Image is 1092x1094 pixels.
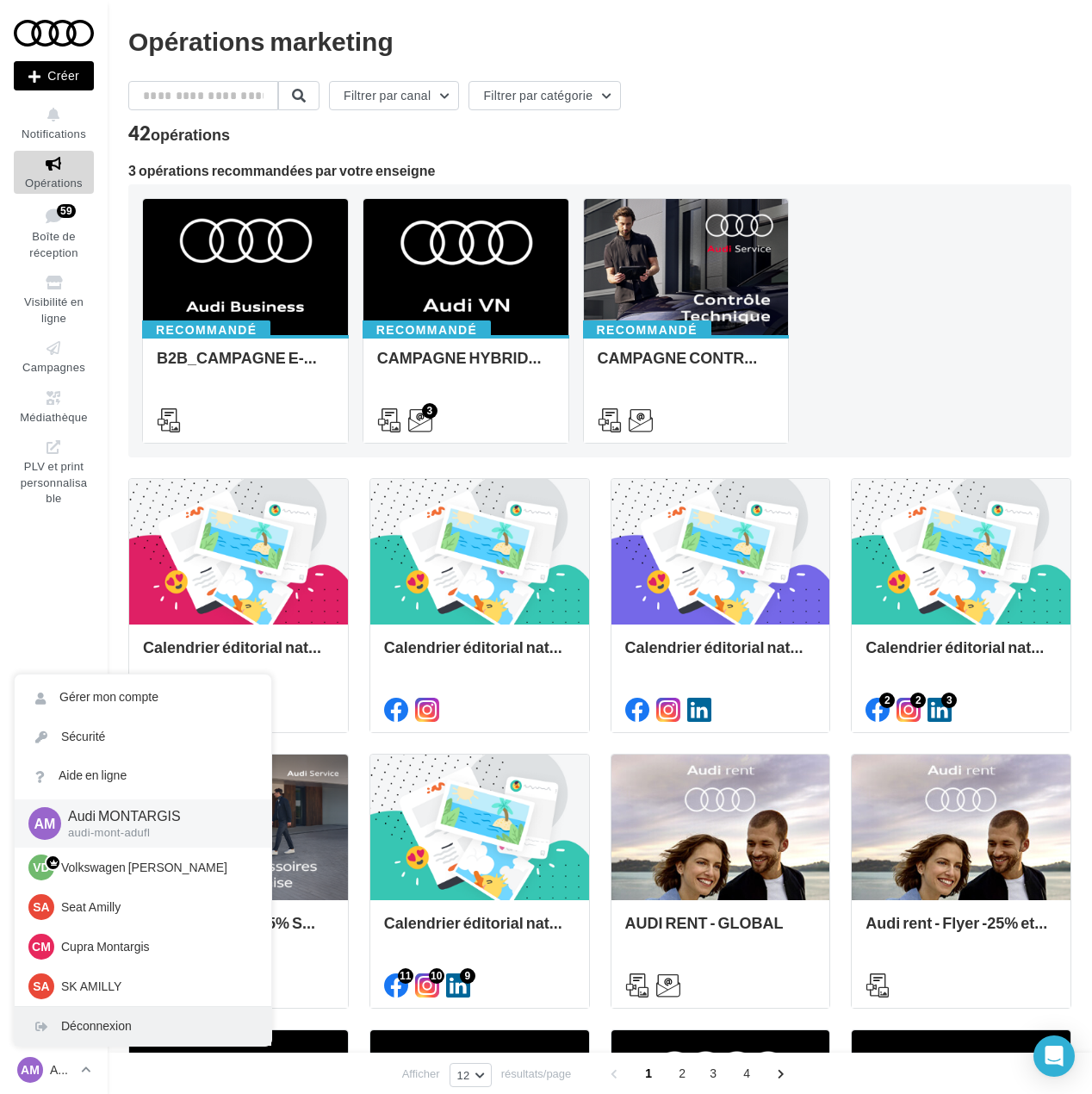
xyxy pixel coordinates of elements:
button: 12 [450,1063,492,1087]
p: Audi MONTARGIS [68,806,244,826]
span: SA [33,898,49,916]
div: Calendrier éditorial national : du 02.09 au 15.09 [866,638,1057,673]
span: Notifications [22,127,86,140]
a: Opérations [14,151,94,193]
div: Déconnexion [15,1007,271,1046]
a: Visibilité en ligne [14,270,94,328]
div: 2 [910,693,926,708]
div: 59 [57,204,76,218]
div: Recommandé [363,320,491,339]
div: 42 [128,124,230,143]
a: Aide en ligne [15,756,271,795]
span: AM [21,1061,40,1078]
span: VD [33,859,49,876]
div: Opérations marketing [128,28,1071,53]
span: 12 [457,1068,470,1082]
div: opérations [151,127,230,142]
button: Filtrer par catégorie [468,81,621,110]
div: CAMPAGNE CONTROLE TECHNIQUE 25€ OCTOBRE [598,349,775,383]
span: 1 [635,1060,662,1087]
div: Calendrier éditorial national : du 02.09 au 09.09 [384,914,575,948]
span: résultats/page [501,1066,572,1082]
div: Recommandé [142,320,270,339]
p: Seat Amilly [61,898,251,916]
div: 3 [422,403,437,419]
div: 10 [429,968,444,984]
div: 2 [879,693,895,708]
div: 11 [398,968,413,984]
div: AUDI RENT - GLOBAL [625,914,816,948]
div: 3 [941,693,957,708]
button: Filtrer par canal [329,81,459,110]
p: audi-mont-adufl [68,825,244,841]
span: PLV et print personnalisable [21,456,88,505]
span: Boîte de réception [29,229,78,259]
p: Volkswagen [PERSON_NAME] [61,859,251,876]
span: Médiathèque [20,410,88,424]
div: Calendrier éditorial national : semaine du 15.09 au 21.09 [384,638,575,673]
div: Open Intercom Messenger [1033,1035,1075,1077]
div: 9 [460,968,475,984]
a: Gérer mon compte [15,678,271,717]
button: Notifications [14,102,94,144]
a: Médiathèque [14,385,94,427]
span: Visibilité en ligne [24,295,84,325]
p: Audi MONTARGIS [50,1061,74,1078]
span: CM [32,938,51,955]
span: Afficher [402,1066,440,1082]
p: SK AMILLY [61,978,251,995]
a: Boîte de réception59 [14,201,94,264]
span: AM [34,813,56,833]
div: Recommandé [583,320,711,339]
div: Calendrier éditorial national : semaine du 22.09 au 28.09 [143,638,334,673]
a: Campagnes [14,335,94,377]
div: CAMPAGNE HYBRIDE RECHARGEABLE [377,349,555,383]
span: 3 [699,1060,727,1087]
a: PLV et print personnalisable [14,434,94,509]
div: Calendrier éditorial national : semaine du 08.09 au 14.09 [625,638,816,673]
div: B2B_CAMPAGNE E-HYBRID OCTOBRE [157,349,334,383]
span: 2 [668,1060,696,1087]
div: Audi rent - Flyer -25% et -40% [866,914,1057,948]
p: Cupra Montargis [61,938,251,955]
span: Campagnes [22,360,85,374]
span: Opérations [25,176,83,190]
span: 4 [733,1060,760,1087]
div: Nouvelle campagne [14,61,94,90]
a: Sécurité [15,718,271,756]
a: AM Audi MONTARGIS [14,1054,94,1086]
div: 3 opérations recommandées par votre enseigne [128,164,1071,177]
button: Créer [14,61,94,90]
span: SA [33,978,49,995]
